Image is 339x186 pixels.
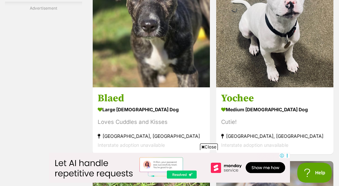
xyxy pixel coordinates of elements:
strong: large [DEMOGRAPHIC_DATA] Dog [98,105,205,115]
div: Cutie! [221,118,328,127]
strong: medium [DEMOGRAPHIC_DATA] Dog [221,105,328,115]
iframe: Advertisement [49,153,290,183]
span: Interstate adoption unavailable [98,142,165,148]
h3: Yochee [221,92,328,105]
strong: [GEOGRAPHIC_DATA], [GEOGRAPHIC_DATA] [221,132,328,141]
h3: Blaed [98,92,205,105]
iframe: Help Scout Beacon - Open [297,163,332,183]
a: Blaed large [DEMOGRAPHIC_DATA] Dog Loves Cuddles and Kisses [GEOGRAPHIC_DATA], [GEOGRAPHIC_DATA] ... [93,87,210,155]
div: Loves Cuddles and Kisses [98,118,205,127]
strong: [GEOGRAPHIC_DATA], [GEOGRAPHIC_DATA] [98,132,205,141]
a: Yochee medium [DEMOGRAPHIC_DATA] Dog Cutie! [GEOGRAPHIC_DATA], [GEOGRAPHIC_DATA] Interstate adopt... [216,87,333,155]
span: Close [200,143,218,150]
span: Interstate adoption unavailable [221,142,288,148]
